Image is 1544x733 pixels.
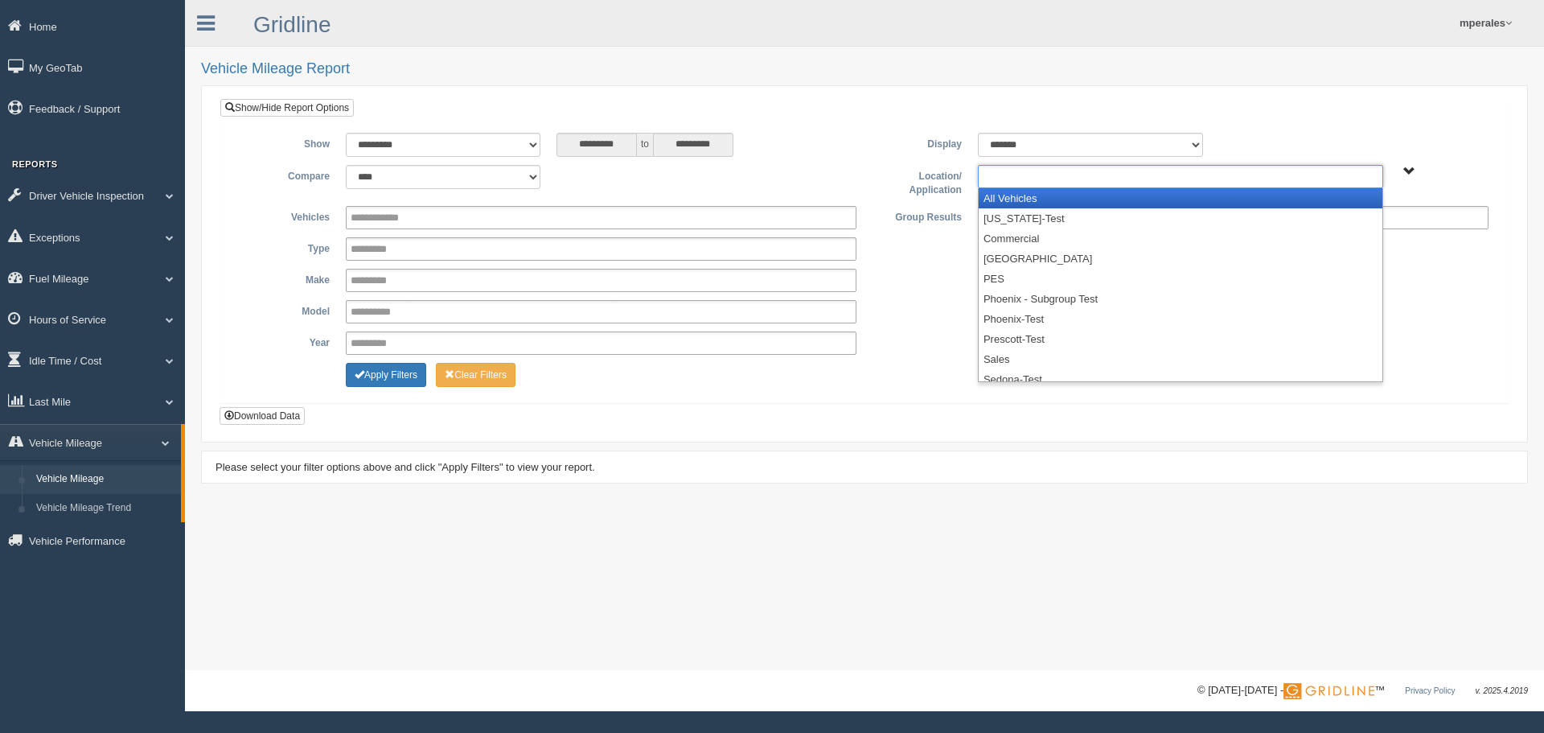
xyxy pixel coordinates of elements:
[979,229,1382,249] li: Commercial
[979,208,1382,229] li: [US_STATE]-Test
[232,206,338,225] label: Vehicles
[864,133,970,152] label: Display
[979,249,1382,269] li: [GEOGRAPHIC_DATA]
[979,349,1382,369] li: Sales
[979,188,1382,208] li: All Vehicles
[979,369,1382,389] li: Sedona-Test
[1197,682,1528,699] div: © [DATE]-[DATE] - ™
[220,99,354,117] a: Show/Hide Report Options
[979,289,1382,309] li: Phoenix - Subgroup Test
[864,165,970,198] label: Location/ Application
[979,309,1382,329] li: Phoenix-Test
[346,363,426,387] button: Change Filter Options
[232,165,338,184] label: Compare
[232,133,338,152] label: Show
[220,407,305,425] button: Download Data
[216,461,595,473] span: Please select your filter options above and click "Apply Filters" to view your report.
[1283,683,1374,699] img: Gridline
[979,329,1382,349] li: Prescott-Test
[979,269,1382,289] li: PES
[29,465,181,494] a: Vehicle Mileage
[1476,686,1528,695] span: v. 2025.4.2019
[1405,686,1455,695] a: Privacy Policy
[29,494,181,523] a: Vehicle Mileage Trend
[232,237,338,257] label: Type
[232,300,338,319] label: Model
[637,133,653,157] span: to
[436,363,515,387] button: Change Filter Options
[232,269,338,288] label: Make
[232,331,338,351] label: Year
[864,206,970,225] label: Group Results
[201,61,1528,77] h2: Vehicle Mileage Report
[253,12,331,37] a: Gridline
